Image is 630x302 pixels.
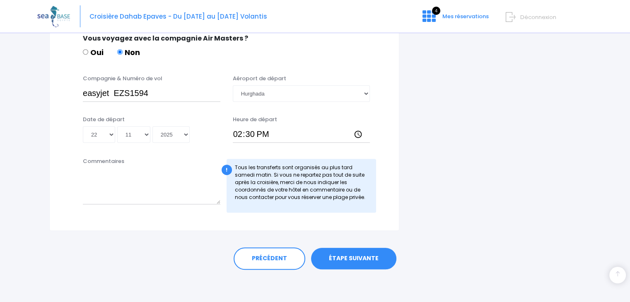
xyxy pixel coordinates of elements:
[83,74,162,83] label: Compagnie & Numéro de vol
[416,15,494,23] a: 4 Mes réservations
[432,7,440,15] span: 4
[83,49,88,55] input: Oui
[83,34,248,43] span: Vous voyagez avec la compagnie Air Masters ?
[89,12,267,21] span: Croisière Dahab Epaves - Du [DATE] au [DATE] Volantis
[117,47,140,58] label: Non
[234,247,305,270] a: PRÉCÉDENT
[222,165,232,175] div: !
[233,74,286,83] label: Aéroport de départ
[83,115,125,124] label: Date de départ
[311,248,396,269] a: ÉTAPE SUIVANTE
[520,13,556,21] span: Déconnexion
[233,115,277,124] label: Heure de départ
[83,157,124,165] label: Commentaires
[117,49,123,55] input: Non
[227,159,377,213] div: Tous les transferts sont organisés au plus tard samedi matin. Si vous ne repartez pas tout de sui...
[83,47,104,58] label: Oui
[442,12,489,20] span: Mes réservations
